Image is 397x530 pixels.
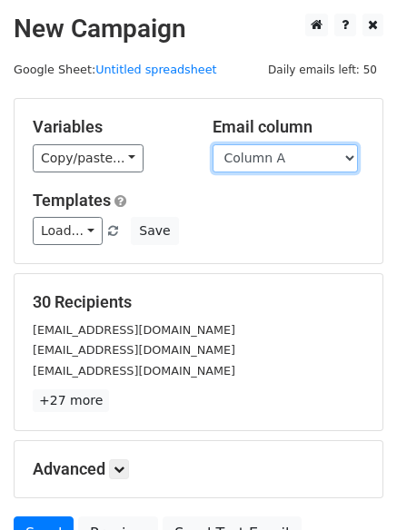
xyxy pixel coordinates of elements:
button: Save [131,217,178,245]
span: Daily emails left: 50 [262,60,383,80]
a: Untitled spreadsheet [95,63,216,76]
h5: Email column [213,117,365,137]
a: Daily emails left: 50 [262,63,383,76]
h2: New Campaign [14,14,383,44]
h5: 30 Recipients [33,292,364,312]
small: [EMAIL_ADDRESS][DOMAIN_NAME] [33,323,235,337]
small: [EMAIL_ADDRESS][DOMAIN_NAME] [33,364,235,378]
small: Google Sheet: [14,63,217,76]
small: [EMAIL_ADDRESS][DOMAIN_NAME] [33,343,235,357]
h5: Advanced [33,459,364,479]
a: Templates [33,191,111,210]
a: Load... [33,217,103,245]
a: +27 more [33,389,109,412]
h5: Variables [33,117,185,137]
a: Copy/paste... [33,144,144,172]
